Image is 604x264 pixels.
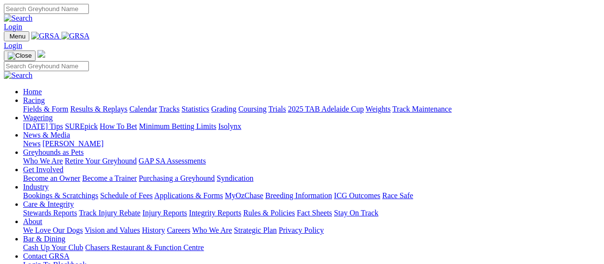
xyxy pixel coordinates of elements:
[297,209,332,217] a: Fact Sheets
[23,191,98,200] a: Bookings & Scratchings
[393,105,452,113] a: Track Maintenance
[23,183,49,191] a: Industry
[23,200,74,208] a: Care & Integrity
[265,191,332,200] a: Breeding Information
[279,226,324,234] a: Privacy Policy
[23,105,600,113] div: Racing
[100,122,137,130] a: How To Bet
[23,174,80,182] a: Become an Owner
[4,4,89,14] input: Search
[23,235,65,243] a: Bar & Dining
[238,105,267,113] a: Coursing
[70,105,127,113] a: Results & Replays
[4,31,29,41] button: Toggle navigation
[42,139,103,148] a: [PERSON_NAME]
[142,226,165,234] a: History
[4,50,36,61] button: Toggle navigation
[62,32,90,40] img: GRSA
[189,209,241,217] a: Integrity Reports
[217,174,253,182] a: Syndication
[4,41,22,50] a: Login
[182,105,210,113] a: Statistics
[23,174,600,183] div: Get Involved
[65,157,137,165] a: Retire Your Greyhound
[382,191,413,200] a: Race Safe
[23,217,42,226] a: About
[234,226,277,234] a: Strategic Plan
[167,226,190,234] a: Careers
[85,243,204,251] a: Chasers Restaurant & Function Centre
[154,191,223,200] a: Applications & Forms
[23,139,40,148] a: News
[243,209,295,217] a: Rules & Policies
[65,122,98,130] a: SUREpick
[139,157,206,165] a: GAP SA Assessments
[211,105,236,113] a: Grading
[31,32,60,40] img: GRSA
[23,122,63,130] a: [DATE] Tips
[159,105,180,113] a: Tracks
[288,105,364,113] a: 2025 TAB Adelaide Cup
[23,209,600,217] div: Care & Integrity
[4,14,33,23] img: Search
[37,50,45,58] img: logo-grsa-white.png
[268,105,286,113] a: Trials
[4,71,33,80] img: Search
[23,243,83,251] a: Cash Up Your Club
[23,96,45,104] a: Racing
[334,209,378,217] a: Stay On Track
[100,191,152,200] a: Schedule of Fees
[23,157,600,165] div: Greyhounds as Pets
[139,174,215,182] a: Purchasing a Greyhound
[23,165,63,174] a: Get Involved
[82,174,137,182] a: Become a Trainer
[225,191,263,200] a: MyOzChase
[8,52,32,60] img: Close
[334,191,380,200] a: ICG Outcomes
[4,23,22,31] a: Login
[23,157,63,165] a: Who We Are
[142,209,187,217] a: Injury Reports
[4,61,89,71] input: Search
[23,105,68,113] a: Fields & Form
[23,122,600,131] div: Wagering
[192,226,232,234] a: Who We Are
[85,226,140,234] a: Vision and Values
[23,226,83,234] a: We Love Our Dogs
[366,105,391,113] a: Weights
[23,243,600,252] div: Bar & Dining
[23,88,42,96] a: Home
[79,209,140,217] a: Track Injury Rebate
[129,105,157,113] a: Calendar
[23,209,77,217] a: Stewards Reports
[23,139,600,148] div: News & Media
[23,226,600,235] div: About
[23,113,53,122] a: Wagering
[23,148,84,156] a: Greyhounds as Pets
[218,122,241,130] a: Isolynx
[23,191,600,200] div: Industry
[10,33,25,40] span: Menu
[23,252,69,260] a: Contact GRSA
[139,122,216,130] a: Minimum Betting Limits
[23,131,70,139] a: News & Media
